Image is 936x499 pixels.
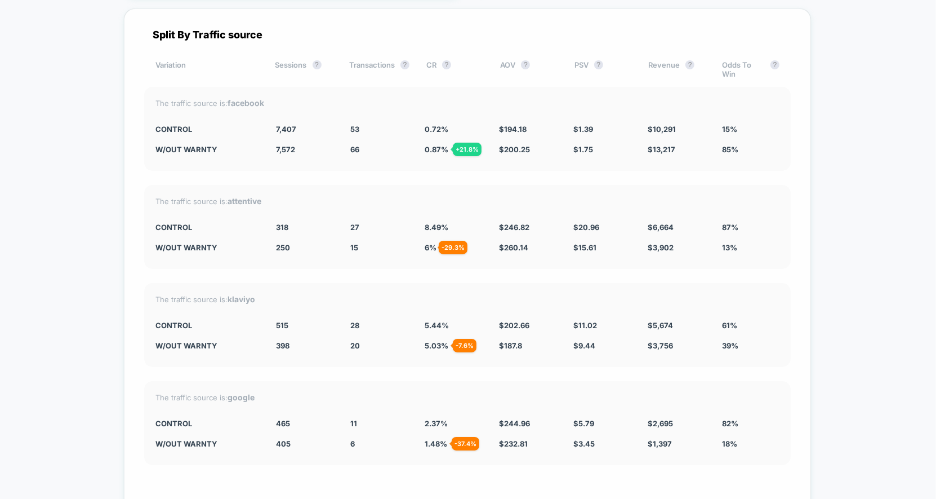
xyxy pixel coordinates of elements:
span: $ 5,674 [648,321,673,330]
div: Sessions [275,60,332,78]
span: $ 10,291 [648,125,676,134]
span: 8.49 % [425,223,448,232]
span: 0.72 % [425,125,448,134]
div: 61% [722,321,779,330]
div: - 29.3 % [439,241,467,254]
span: $ 1.39 [573,125,593,134]
span: 6 % [425,243,436,252]
span: $ 11.02 [573,321,597,330]
div: The traffic source is: [155,98,779,108]
span: $ 2,695 [648,419,673,428]
span: 5.03 % [425,341,448,350]
div: 87% [722,223,779,232]
div: Variation [155,60,258,78]
div: AOV [500,60,557,78]
button: ? [400,60,409,69]
button: ? [442,60,451,69]
span: $ 260.14 [499,243,528,252]
strong: attentive [228,196,261,206]
span: $ 244.96 [499,419,530,428]
div: + 21.8 % [453,143,482,156]
span: 318 [276,223,288,232]
span: $ 6,664 [648,223,674,232]
div: CONTROL [155,419,259,428]
span: $ 15.61 [573,243,596,252]
span: $ 202.66 [499,321,529,330]
div: 13% [722,243,779,252]
div: w/out warnty [155,243,259,252]
span: 1.48 % [425,439,447,448]
div: The traffic source is: [155,392,779,402]
div: CONTROL [155,125,259,134]
span: 20 [350,341,360,350]
span: $ 13,217 [648,145,675,154]
div: Odds To Win [723,60,779,78]
span: 66 [350,145,359,154]
button: ? [770,60,779,69]
div: The traffic source is: [155,196,779,206]
span: 5.44 % [425,321,449,330]
div: Split By Traffic source [144,29,791,41]
strong: facebook [228,98,264,108]
div: CONTROL [155,321,259,330]
button: ? [594,60,603,69]
span: $ 3.45 [573,439,595,448]
div: Revenue [648,60,705,78]
span: 6 [350,439,355,448]
div: 39% [722,341,779,350]
div: 18% [722,439,779,448]
span: 28 [350,321,359,330]
span: $ 20.96 [573,223,599,232]
button: ? [685,60,694,69]
span: $ 246.82 [499,223,529,232]
span: $ 1.75 [573,145,593,154]
span: $ 200.25 [499,145,530,154]
strong: klaviyo [228,294,255,304]
div: The traffic source is: [155,294,779,304]
span: 465 [276,419,290,428]
span: 53 [350,125,359,134]
div: CONTROL [155,223,259,232]
span: 398 [276,341,289,350]
span: 515 [276,321,288,330]
span: 250 [276,243,290,252]
button: ? [313,60,322,69]
button: ? [521,60,530,69]
span: 27 [350,223,359,232]
span: 7,572 [276,145,295,154]
div: PSV [574,60,631,78]
span: $ 3,902 [648,243,674,252]
span: 15 [350,243,358,252]
div: w/out warnty [155,439,259,448]
span: 0.87 % [425,145,448,154]
div: w/out warnty [155,145,259,154]
div: - 7.6 % [453,339,476,352]
span: $ 9.44 [573,341,595,350]
span: $ 232.81 [499,439,528,448]
div: Transactions [349,60,409,78]
span: $ 187.8 [499,341,522,350]
span: $ 1,397 [648,439,672,448]
span: $ 3,756 [648,341,673,350]
span: $ 194.18 [499,125,527,134]
strong: google [228,392,255,402]
span: 11 [350,419,357,428]
span: $ 5.79 [573,419,594,428]
span: 7,407 [276,125,296,134]
div: CR [426,60,483,78]
div: 15% [722,125,779,134]
div: 85% [722,145,779,154]
div: w/out warnty [155,341,259,350]
div: 82% [722,419,779,428]
span: 405 [276,439,291,448]
span: 2.37 % [425,419,448,428]
div: - 37.4 % [452,437,479,451]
